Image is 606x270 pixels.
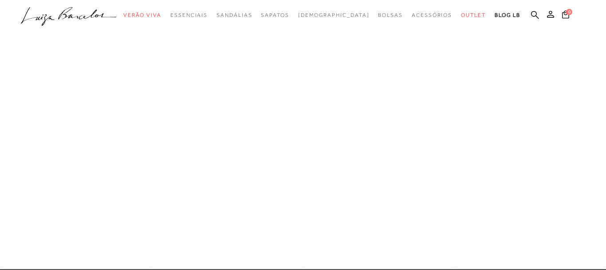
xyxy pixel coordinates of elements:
[378,12,403,18] span: Bolsas
[495,7,520,23] a: BLOG LB
[495,12,520,18] span: BLOG LB
[378,7,403,23] a: categoryNavScreenReaderText
[566,9,572,15] span: 0
[216,12,252,18] span: Sandálias
[461,12,486,18] span: Outlet
[412,12,452,18] span: Acessórios
[298,7,370,23] a: noSubCategoriesText
[170,12,208,18] span: Essenciais
[412,7,452,23] a: categoryNavScreenReaderText
[461,7,486,23] a: categoryNavScreenReaderText
[170,7,208,23] a: categoryNavScreenReaderText
[123,7,161,23] a: categoryNavScreenReaderText
[298,12,370,18] span: [DEMOGRAPHIC_DATA]
[123,12,161,18] span: Verão Viva
[559,10,572,22] button: 0
[261,12,289,18] span: Sapatos
[216,7,252,23] a: categoryNavScreenReaderText
[261,7,289,23] a: categoryNavScreenReaderText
